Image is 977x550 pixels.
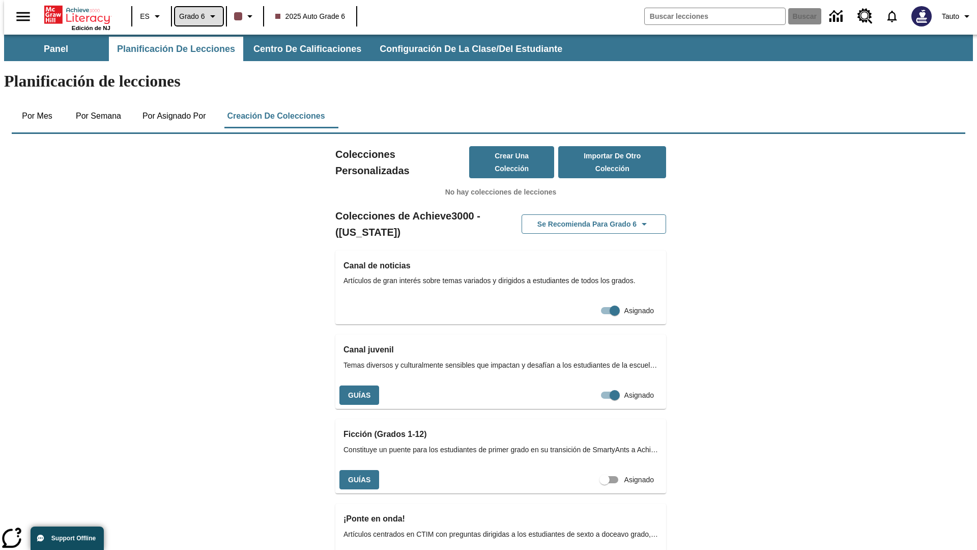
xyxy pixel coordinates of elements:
[343,445,658,455] span: Constituye un puente para los estudiantes de primer grado en su transición de SmartyAnts a Achiev...
[135,7,168,25] button: Lenguaje: ES, Selecciona un idioma
[4,72,973,91] h1: Planificación de lecciones
[335,146,469,179] h2: Colecciones Personalizadas
[219,104,333,128] button: Creación de colecciones
[522,214,666,234] button: Se recomienda para Grado 6
[44,5,110,25] a: Portada
[905,3,938,30] button: Escoja un nuevo avatar
[8,2,38,32] button: Abrir el menú lateral
[645,8,785,24] input: Buscar campo
[4,35,973,61] div: Subbarra de navegación
[4,37,571,61] div: Subbarra de navegación
[343,276,658,286] span: Artículos de gran interés sobre temas variados y dirigidos a estudiantes de todos los grados.
[335,208,501,240] h2: Colecciones de Achieve3000 - ([US_STATE])
[275,11,346,22] span: 2025 Auto Grade 6
[179,11,205,22] span: Grado 6
[851,3,879,30] a: Centro de recursos, Se abrirá en una pestaña nueva.
[230,7,260,25] button: El color de la clase es café oscuro. Cambiar el color de la clase.
[134,104,214,128] button: Por asignado por
[245,37,369,61] button: Centro de calificaciones
[558,146,666,178] button: Importar de otro Colección
[343,427,658,442] h3: Ficción (Grados 1-12)
[624,475,654,485] span: Asignado
[31,527,104,550] button: Support Offline
[879,3,905,30] a: Notificaciones
[343,360,658,371] span: Temas diversos y culturalmente sensibles que impactan y desafían a los estudiantes de la escuela ...
[823,3,851,31] a: Centro de información
[343,529,658,540] span: Artículos centrados en CTIM con preguntas dirigidas a los estudiantes de sexto a doceavo grado, q...
[938,7,977,25] button: Perfil/Configuración
[72,25,110,31] span: Edición de NJ
[68,104,129,128] button: Por semana
[371,37,570,61] button: Configuración de la clase/del estudiante
[624,390,654,401] span: Asignado
[942,11,959,22] span: Tauto
[44,4,110,31] div: Portada
[12,104,63,128] button: Por mes
[175,7,223,25] button: Grado: Grado 6, Elige un grado
[109,37,243,61] button: Planificación de lecciones
[51,535,96,542] span: Support Offline
[339,470,379,490] button: Guías
[343,512,658,526] h3: ¡Ponte en onda!
[343,343,658,357] h3: Canal juvenil
[5,37,107,61] button: Panel
[339,386,379,405] button: Guías
[343,259,658,273] h3: Canal de noticias
[335,187,666,198] p: No hay colecciones de lecciones
[624,306,654,316] span: Asignado
[140,11,150,22] span: ES
[911,6,932,26] img: Avatar
[469,146,555,178] button: Crear una colección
